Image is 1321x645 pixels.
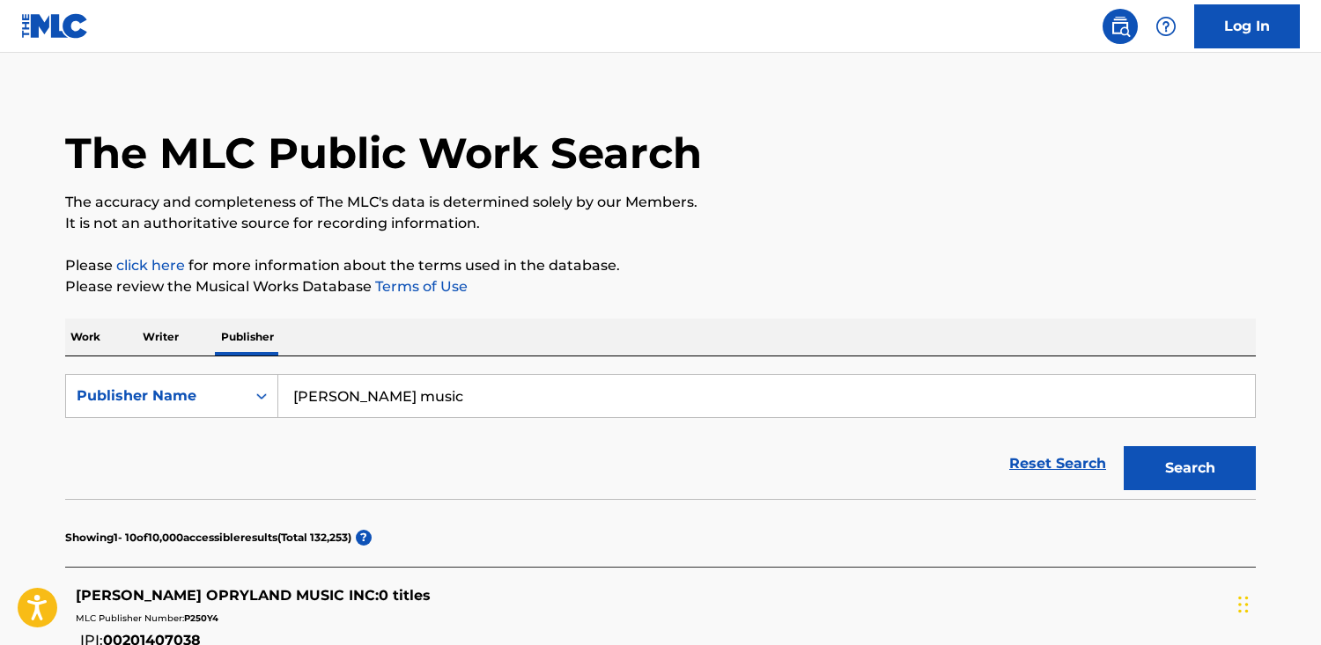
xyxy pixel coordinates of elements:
[65,374,1256,499] form: Search Form
[65,192,1256,213] p: The accuracy and completeness of The MLC's data is determined solely by our Members.
[65,319,106,355] p: Work
[65,530,351,546] p: Showing 1 - 10 of 10,000 accessible results (Total 132,253 )
[77,385,235,407] div: Publisher Name
[216,319,279,355] p: Publisher
[372,278,468,295] a: Terms of Use
[1103,9,1138,44] a: Public Search
[76,587,379,604] span: [PERSON_NAME] OPRYLAND MUSIC INC :
[21,13,89,39] img: MLC Logo
[65,213,1256,234] p: It is not an authoritative source for recording information.
[1155,16,1177,37] img: help
[184,612,218,624] span: P250Y4
[76,612,184,624] span: MLC Publisher Number:
[1238,578,1249,631] div: Drag
[356,530,372,546] span: ?
[1194,4,1300,48] a: Log In
[1233,561,1321,645] iframe: Chat Widget
[1110,16,1131,37] img: search
[137,319,184,355] p: Writer
[1124,446,1256,490] button: Search
[65,255,1256,276] p: Please for more information about the terms used in the database.
[379,587,431,604] span: 0 titles
[65,127,702,180] h1: The MLC Public Work Search
[65,276,1256,297] p: Please review the Musical Works Database
[116,257,185,274] a: click here
[1000,444,1115,483] a: Reset Search
[1148,9,1184,44] div: Help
